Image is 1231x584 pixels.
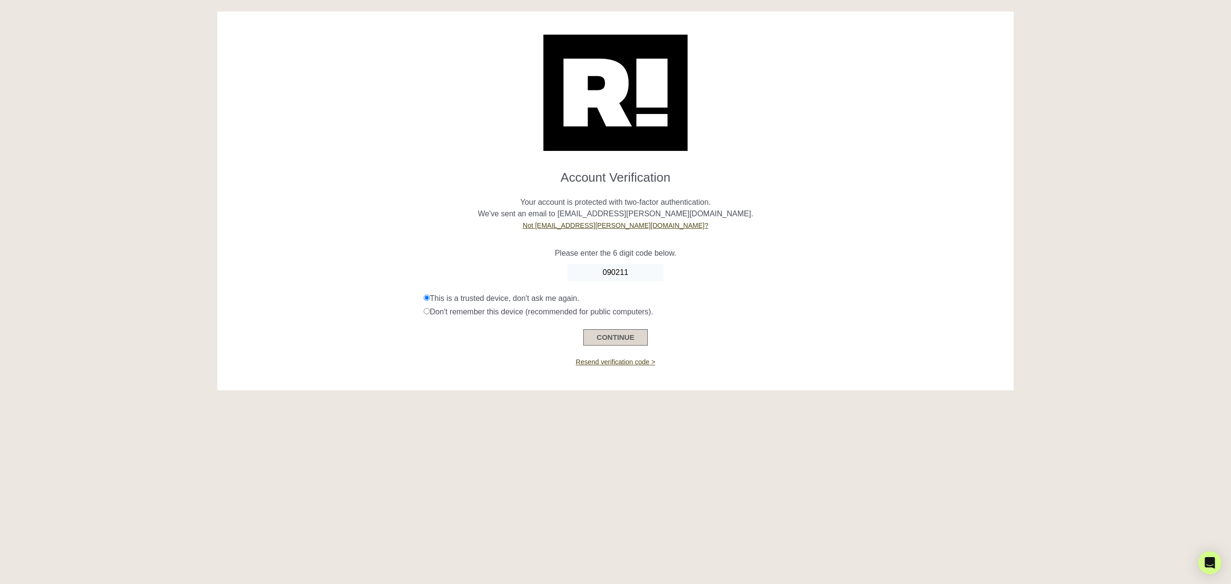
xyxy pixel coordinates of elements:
[225,185,1007,231] p: Your account is protected with two-factor authentication. We've sent an email to [EMAIL_ADDRESS][...
[424,293,1006,304] div: This is a trusted device, don't ask me again.
[1198,551,1221,574] div: Open Intercom Messenger
[225,248,1007,259] p: Please enter the 6 digit code below.
[225,162,1007,185] h1: Account Verification
[576,358,655,366] a: Resend verification code >
[424,306,1006,318] div: Don't remember this device (recommended for public computers).
[543,35,688,151] img: Retention.com
[523,222,708,229] a: Not [EMAIL_ADDRESS][PERSON_NAME][DOMAIN_NAME]?
[567,264,664,281] input: Enter Code
[583,329,648,346] button: CONTINUE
